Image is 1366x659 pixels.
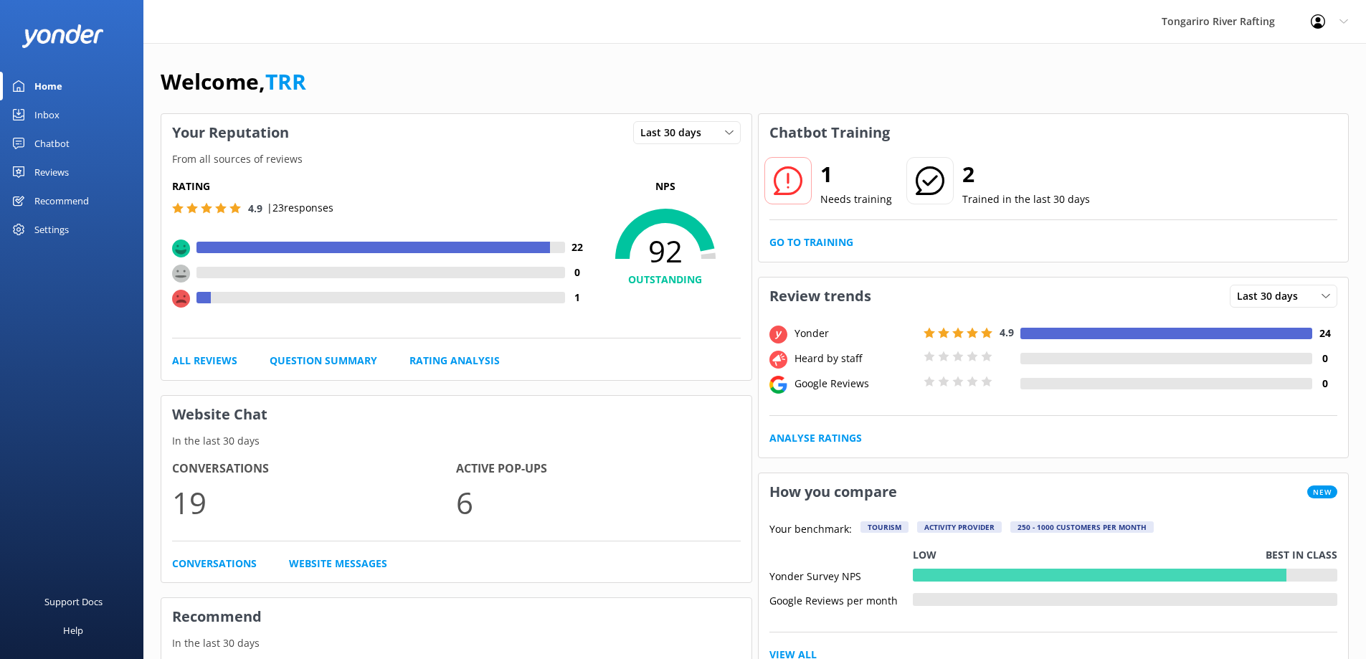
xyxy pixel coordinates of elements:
div: Activity Provider [917,521,1002,533]
div: Recommend [34,186,89,215]
h3: Chatbot Training [759,114,901,151]
h4: 1 [565,290,590,305]
div: Inbox [34,100,60,129]
p: Your benchmark: [769,521,852,539]
div: Google Reviews [791,376,920,392]
div: 250 - 1000 customers per month [1010,521,1154,533]
h3: Your Reputation [161,114,300,151]
a: Rating Analysis [409,353,500,369]
h4: 0 [1312,376,1337,392]
span: Last 30 days [640,125,710,141]
h5: Rating [172,179,590,194]
p: Needs training [820,191,892,207]
p: NPS [590,179,741,194]
p: Low [913,547,936,563]
p: 19 [172,478,456,526]
p: In the last 30 days [161,635,751,651]
div: Chatbot [34,129,70,158]
a: Analyse Ratings [769,430,862,446]
p: 6 [456,478,740,526]
h3: How you compare [759,473,908,511]
div: Help [63,616,83,645]
img: yonder-white-logo.png [22,24,104,48]
div: Support Docs [44,587,103,616]
h4: 22 [565,240,590,255]
p: Best in class [1266,547,1337,563]
div: Home [34,72,62,100]
div: Tourism [860,521,909,533]
span: 4.9 [1000,326,1014,339]
div: Reviews [34,158,69,186]
h4: Conversations [172,460,456,478]
a: Website Messages [289,556,387,572]
p: | 23 responses [267,200,333,216]
h3: Recommend [161,598,751,635]
div: Settings [34,215,69,244]
h2: 2 [962,157,1090,191]
h3: Website Chat [161,396,751,433]
h4: 0 [565,265,590,280]
p: Trained in the last 30 days [962,191,1090,207]
div: Google Reviews per month [769,593,913,606]
h4: 0 [1312,351,1337,366]
a: All Reviews [172,353,237,369]
div: Yonder [791,326,920,341]
h1: Welcome, [161,65,306,99]
h3: Review trends [759,278,882,315]
p: From all sources of reviews [161,151,751,167]
span: New [1307,485,1337,498]
div: Heard by staff [791,351,920,366]
div: Yonder Survey NPS [769,569,913,582]
a: TRR [265,67,306,96]
h4: Active Pop-ups [456,460,740,478]
h2: 1 [820,157,892,191]
h4: 24 [1312,326,1337,341]
a: Question Summary [270,353,377,369]
span: Last 30 days [1237,288,1306,304]
span: 4.9 [248,202,262,215]
a: Conversations [172,556,257,572]
h4: OUTSTANDING [590,272,741,288]
a: Go to Training [769,234,853,250]
p: In the last 30 days [161,433,751,449]
span: 92 [590,233,741,269]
